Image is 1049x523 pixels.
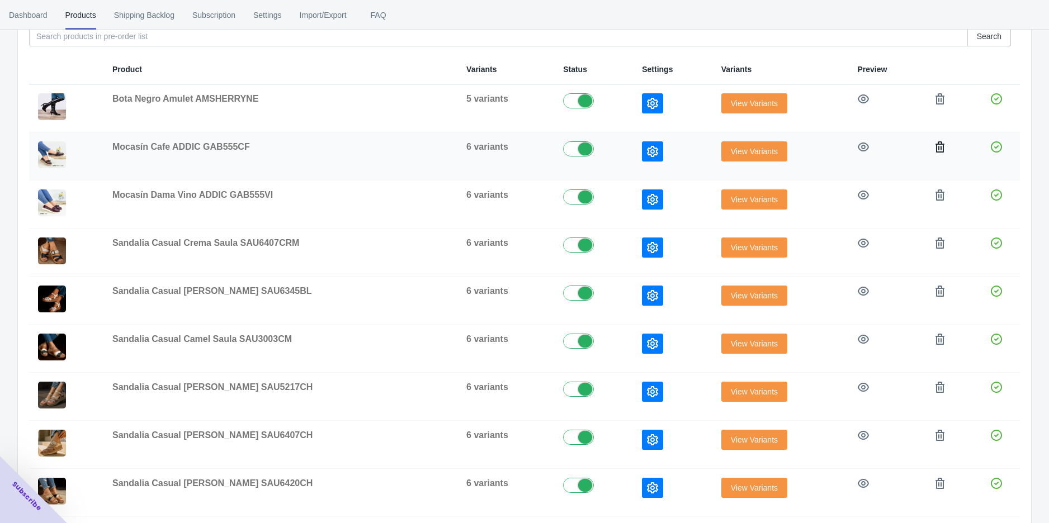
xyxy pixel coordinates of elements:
input: Search products in pre-order list [29,26,968,46]
span: View Variants [731,387,778,396]
span: View Variants [731,435,778,444]
span: Product [112,65,142,74]
span: Import/Export [300,1,347,30]
span: Subscribe [10,479,44,513]
span: Subscription [192,1,235,30]
span: Search [977,32,1001,41]
span: Settings [253,1,282,30]
span: 6 variants [466,430,508,440]
img: 20250910_0943_SandaliaTricolorElegante_remix_01k4t4mwt7ehdspw8cy6fx7741.png [38,334,66,360]
span: Variants [721,65,752,74]
button: View Variants [721,141,787,161]
span: 6 variants [466,478,508,488]
button: View Variants [721,382,787,402]
span: View Variants [731,243,778,252]
button: View Variants [721,334,787,354]
span: Sandalia Casual [PERSON_NAME] SAU6345BL [112,286,312,296]
button: View Variants [721,93,787,113]
span: View Variants [731,195,778,204]
span: 6 variants [466,382,508,392]
span: Mocasín Cafe ADDIC GAB555CF [112,142,250,151]
button: View Variants [721,189,787,210]
button: View Variants [721,478,787,498]
span: 6 variants [466,190,508,199]
span: Sandalia Casual [PERSON_NAME] SAU6420CH [112,478,313,488]
span: Sandalia Casual [PERSON_NAME] SAU5217CH [112,382,313,392]
span: Status [563,65,587,74]
span: 6 variants [466,286,508,296]
button: View Variants [721,237,787,258]
span: 6 variants [466,238,508,248]
span: Variants [466,65,497,74]
span: FAQ [365,1,393,30]
span: Preview [858,65,887,74]
span: 6 variants [466,334,508,344]
img: 20250909_1738_SandaliaBlancaElegante_remix_01k4rdeq3sfkhrrwtgcxryavfz.png [38,286,66,312]
span: Dashboard [9,1,48,30]
img: IMG-20250904-WA0018.jpg [38,141,66,168]
span: Shipping Backlog [114,1,174,30]
button: Search [967,26,1011,46]
span: Sandalia Casual Crema Saula SAU6407CRM [112,238,299,248]
span: Sandalia Casual [PERSON_NAME] SAU6407CH [112,430,313,440]
img: 20250910_1022_SandaliaEleganteDetallada_remix_01k4t6wfnjewc9de0eehq4x3xb.png [38,382,66,408]
span: View Variants [731,147,778,156]
span: Products [65,1,96,30]
span: View Variants [731,339,778,348]
img: 20250909_1629_SandaliaDisenoElegante_remix_01k4r9f5jkekpvjsthg4zee0d7_0d64f538-0d78-4c63-9433-996... [38,237,66,264]
img: AMSHERRYNE_6.jpg [38,93,66,120]
span: 5 variants [466,94,508,103]
span: Bota Negro Amulet AMSHERRYNE [112,94,258,103]
span: View Variants [731,483,778,492]
button: View Variants [721,430,787,450]
span: View Variants [731,291,778,300]
img: IMG-20250904-WA0017.jpg [38,189,66,216]
button: View Variants [721,286,787,306]
span: Settings [642,65,673,74]
span: 6 variants [466,142,508,151]
span: View Variants [731,99,778,108]
span: Mocasín Dama Vino ADDIC GAB555VI [112,190,273,199]
img: 20250908_1537_SandaliaEleganteDetallada_remix_01k4nm4ehjffht5nqjrzqph8p2.png [38,430,66,457]
span: Sandalia Casual Camel Saula SAU3003CM [112,334,292,344]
